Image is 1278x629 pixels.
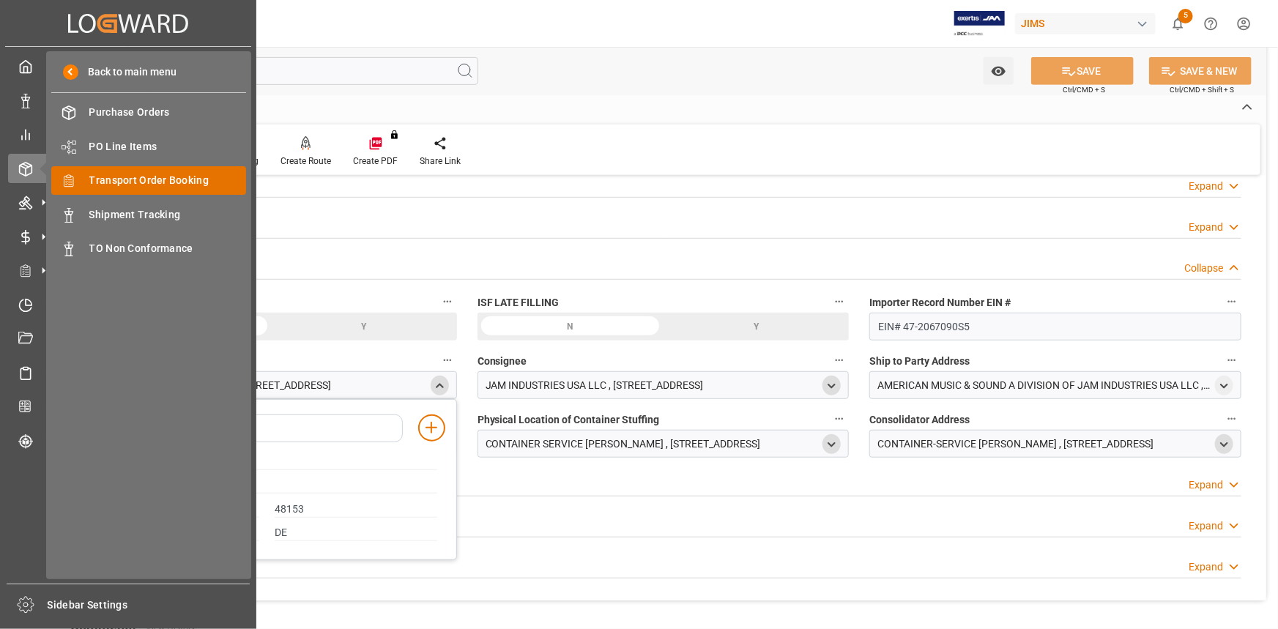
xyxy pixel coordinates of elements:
div: Expand [1189,518,1223,534]
div: CONTAINER SERVICE [PERSON_NAME] , [STREET_ADDRESS] [486,436,761,452]
button: Consignee [830,351,849,370]
div: JAM INDUSTRIES USA LLC , [STREET_ADDRESS] [486,378,704,393]
span: Transport Order Booking [89,173,247,188]
div: Collapse [1184,261,1223,276]
span: Back to main menu [78,64,177,80]
span: Consolidator Address [869,412,970,428]
button: open menu [984,57,1014,85]
a: PO Line Items [51,132,246,160]
span: Physical Location of Container Stuffing [478,412,660,428]
span: TO Non Conformance [89,241,247,256]
a: Sailing Schedules [8,358,248,387]
div: open menu [822,376,841,395]
input: Country [275,525,437,541]
button: show 5 new notifications [1162,7,1195,40]
span: Ctrl/CMD + S [1063,84,1105,95]
div: close menu [431,376,449,395]
button: Physical Location of Container Stuffing [830,409,849,428]
div: JIMS [1015,13,1156,34]
div: Y [271,313,457,340]
button: SAVE & NEW [1149,57,1252,85]
a: Data Management [8,86,248,114]
span: 5 [1178,9,1193,23]
button: Seller Address [438,351,457,370]
input: Street [97,477,438,494]
button: Consolidator Address [1222,409,1241,428]
div: CONTAINER-SERVICE [PERSON_NAME] , [STREET_ADDRESS] [877,436,1153,452]
div: Share Link [420,155,461,168]
a: CO2 Calculator [8,392,248,421]
a: TO Non Conformance [51,234,246,263]
a: Shipment Tracking [51,200,246,228]
button: SAVE [1031,57,1134,85]
span: Consignee [478,354,527,369]
div: Expand [1189,220,1223,235]
span: Ship to Party Address [869,354,970,369]
div: N [478,313,664,340]
a: My Cockpit [8,52,248,81]
button: Importer Record Number EIN # [1222,292,1241,311]
div: Expand [1189,477,1223,493]
div: AMERICAN MUSIC & SOUND A DIVISION OF JAM INDUSTRIES USA LLC , [STREET_ADDRESS] [877,378,1211,393]
span: Shipment Tracking [89,207,247,223]
a: Purchase Orders [51,98,246,127]
div: open menu [1215,434,1233,454]
div: open menu [1215,376,1233,395]
input: Name [97,454,438,470]
a: Tracking Shipment [8,426,248,455]
a: Document Management [8,324,248,353]
img: Exertis%20JAM%20-%20Email%20Logo.jpg_1722504956.jpg [954,11,1005,37]
input: Zip Code [275,502,437,518]
div: Expand [1189,559,1223,575]
div: open menu [822,434,841,454]
span: Importer Record Number EIN # [869,295,1011,310]
span: PO Line Items [89,139,247,155]
input: Search Fields [67,57,478,85]
button: Ship to Party Address [1222,351,1241,370]
button: Send ISF [438,292,457,311]
span: Purchase Orders [89,105,247,120]
span: Sidebar Settings [48,598,250,613]
a: My Reports [8,120,248,149]
button: ISF LATE FILLING [830,292,849,311]
div: Create Route [281,155,331,168]
a: Transport Order Booking [51,166,246,195]
a: Timeslot Management V2 [8,290,248,319]
span: ISF LATE FILLING [478,295,560,310]
span: Ctrl/CMD + Shift + S [1170,84,1234,95]
div: Y [663,313,849,340]
button: JIMS [1015,10,1162,37]
div: Expand [1189,179,1223,194]
button: Help Center [1195,7,1227,40]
